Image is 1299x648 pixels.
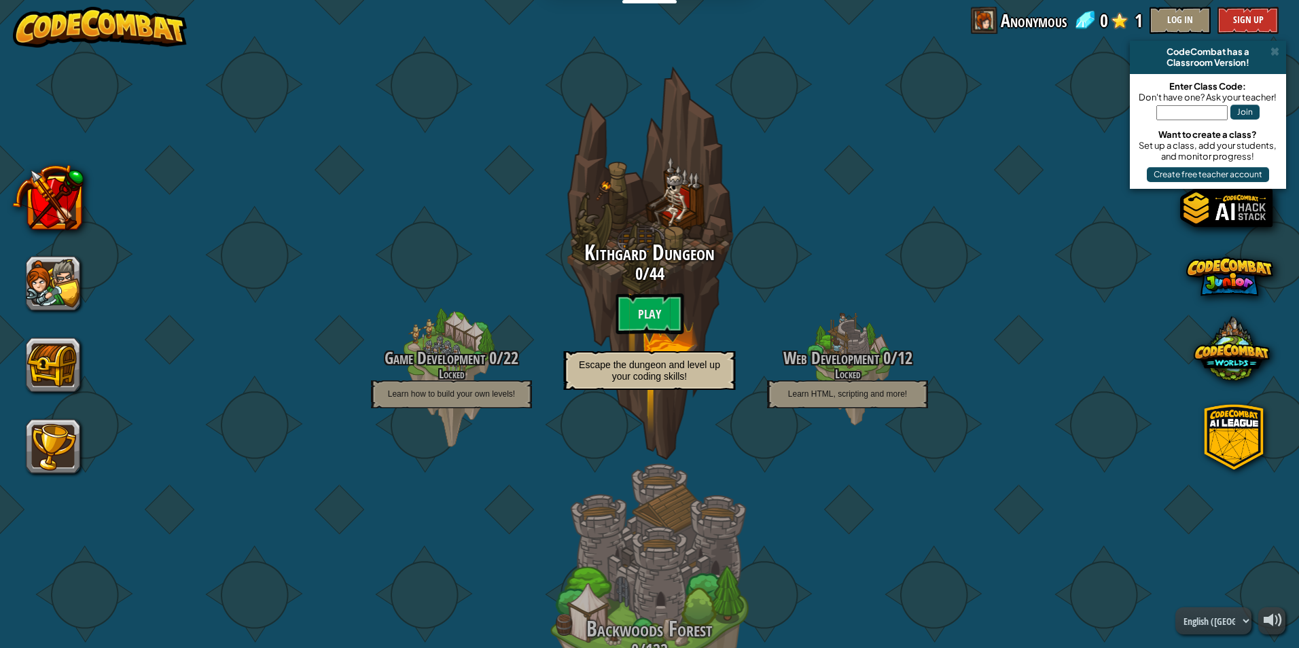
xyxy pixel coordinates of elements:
[586,614,713,643] span: Backwoods Forest
[783,346,879,370] span: Web Development
[879,346,891,370] span: 0
[1001,7,1067,34] span: Anonymous
[485,346,497,370] span: 0
[388,389,515,399] span: Learn how to build your own levels!
[344,367,559,380] h4: Locked
[1258,607,1285,634] button: Adjust volume
[635,262,643,285] span: 0
[1135,7,1143,34] span: 1
[1100,7,1108,34] span: 0
[897,346,912,370] span: 12
[579,359,720,382] span: Escape the dungeon and level up your coding skills!
[385,346,485,370] span: Game Development
[1135,57,1281,68] div: Classroom Version!
[1137,140,1279,162] div: Set up a class, add your students, and monitor progress!
[13,7,187,48] img: CodeCombat - Learn how to code by playing a game
[584,238,715,267] span: Kithgard Dungeon
[1137,92,1279,103] div: Don't have one? Ask your teacher!
[344,349,559,367] h3: /
[1230,105,1260,120] button: Join
[1217,7,1279,34] button: Sign Up
[740,349,955,367] h3: /
[542,48,758,478] div: play.locked_campaign_dungeon
[542,265,758,283] h3: /
[503,346,518,370] span: 22
[616,293,683,334] btn: Play
[1137,81,1279,92] div: Enter Class Code:
[649,262,664,285] span: 44
[740,367,955,380] h4: Locked
[1175,607,1251,634] select: Languages
[1135,46,1281,57] div: CodeCombat has a
[788,389,907,399] span: Learn HTML, scripting and more!
[1147,167,1269,182] button: Create free teacher account
[1150,7,1211,34] button: Log In
[1137,129,1279,140] div: Want to create a class?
